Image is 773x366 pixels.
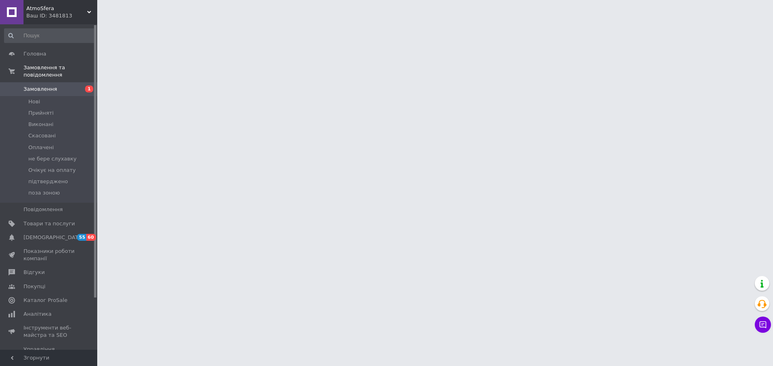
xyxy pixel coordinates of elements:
[23,220,75,227] span: Товари та послуги
[23,269,45,276] span: Відгуки
[28,167,76,174] span: Очікує на оплату
[23,324,75,339] span: Інструменти веб-майстра та SEO
[86,234,96,241] span: 60
[23,234,83,241] span: [DEMOGRAPHIC_DATA]
[23,297,67,304] span: Каталог ProSale
[28,109,53,117] span: Прийняті
[4,28,96,43] input: Пошук
[26,5,87,12] span: AtmoSfera
[28,132,56,139] span: Скасовані
[23,310,51,318] span: Аналітика
[26,12,97,19] div: Ваш ID: 3481813
[23,248,75,262] span: Показники роботи компанії
[77,234,86,241] span: 55
[23,346,75,360] span: Управління сайтом
[23,64,97,79] span: Замовлення та повідомлення
[85,86,93,92] span: 1
[28,144,54,151] span: Оплачені
[28,121,53,128] span: Виконані
[23,283,45,290] span: Покупці
[23,206,63,213] span: Повідомлення
[28,155,77,163] span: не бере слухавку
[28,189,60,197] span: поза зоною
[28,178,68,185] span: підтверджено
[23,86,57,93] span: Замовлення
[28,98,40,105] span: Нові
[755,317,771,333] button: Чат з покупцем
[23,50,46,58] span: Головна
